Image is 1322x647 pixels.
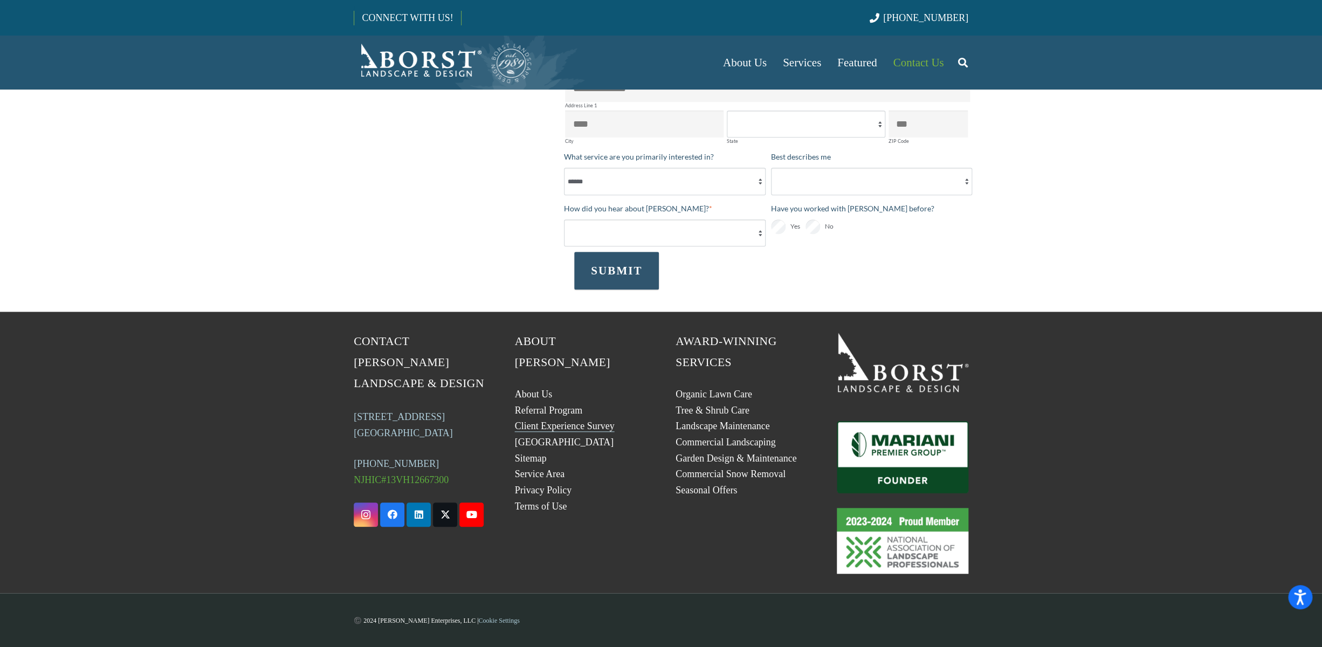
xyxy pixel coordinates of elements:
span: NJHIC#13VH12667300 [354,474,449,485]
a: Seasonal Offers [676,485,737,495]
span: [PHONE_NUMBER] [883,12,968,23]
a: Search [952,49,973,76]
button: SUBMIT [574,252,659,290]
a: Organic Lawn Care [676,389,752,400]
a: Garden Design & Maintenance [676,453,796,464]
span: About [PERSON_NAME] [515,335,610,369]
select: What service are you primarily interested in? [564,168,766,195]
span: Best describes me [771,152,831,161]
span: About Us [723,56,767,69]
a: Commercial Landscaping [676,437,775,448]
a: About Us [515,389,553,400]
span: Contact [PERSON_NAME] Landscape & Design [354,335,484,390]
span: Award-Winning Services [676,335,776,369]
span: How did you hear about [PERSON_NAME]? [564,204,709,213]
a: Landscape Maintenance [676,421,769,431]
a: Sitemap [515,453,547,464]
span: Contact Us [893,56,944,69]
a: Featured [829,36,885,90]
a: Services [775,36,829,90]
a: Cookie Settings [478,617,519,624]
a: YouTube [459,503,484,527]
a: Terms of Use [515,501,567,512]
label: ZIP Code [889,139,968,143]
select: Best describes me [771,168,973,195]
a: Referral Program [515,405,582,416]
a: X [433,503,457,527]
a: Service Area [515,469,564,479]
label: Address Line 1 [565,103,970,108]
a: LinkedIn [407,503,431,527]
span: Featured [837,56,877,69]
label: City [565,139,724,143]
span: Have you worked with [PERSON_NAME] before? [771,204,934,213]
a: [PHONE_NUMBER] [870,12,968,23]
span: Yes [790,220,800,233]
a: [STREET_ADDRESS][GEOGRAPHIC_DATA] [354,411,453,438]
a: 19BorstLandscape_Logo_W [837,331,969,391]
a: Contact Us [885,36,952,90]
a: [PHONE_NUMBER] [354,458,439,469]
a: Privacy Policy [515,485,572,495]
a: Commercial Snow Removal [676,469,786,479]
span: No [825,220,834,233]
a: 23-24_Proud_Member_logo [837,508,969,574]
a: Client Experience Survey [515,421,615,431]
label: State [727,139,885,143]
input: Yes [771,219,786,234]
a: CONNECT WITH US! [354,5,460,31]
a: [GEOGRAPHIC_DATA] [515,437,614,448]
p: ©️️️ 2024 [PERSON_NAME] Enterprises, LLC | [354,612,968,629]
a: Instagram [354,503,378,527]
select: How did you hear about [PERSON_NAME]?* [564,219,766,246]
a: Borst-Logo [354,41,533,84]
input: No [805,219,820,234]
span: What service are you primarily interested in? [564,152,714,161]
span: Services [783,56,821,69]
a: About Us [715,36,775,90]
a: Facebook [380,503,404,527]
a: Mariani_Badge_Full_Founder [837,421,969,493]
a: Tree & Shrub Care [676,405,749,416]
